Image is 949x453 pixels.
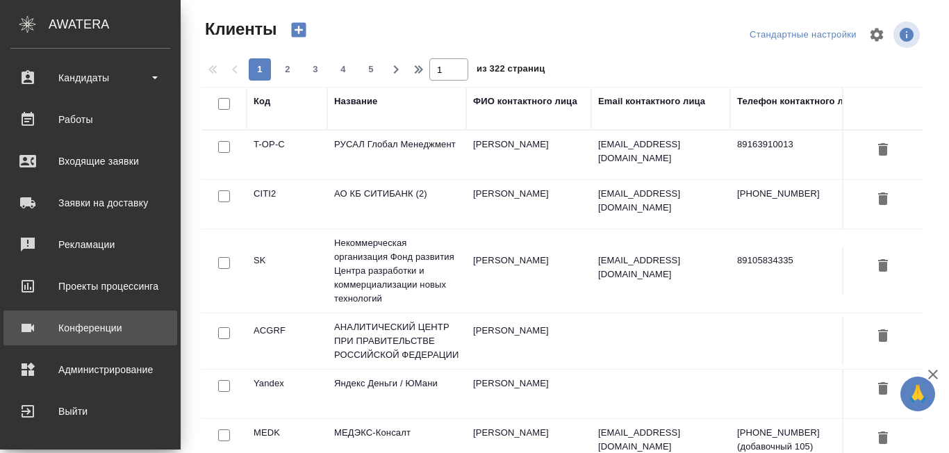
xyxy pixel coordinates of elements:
a: Работы [3,102,177,137]
td: [PERSON_NAME] [466,370,591,418]
div: Email контактного лица [598,94,705,108]
span: 3 [304,63,327,76]
p: [EMAIL_ADDRESS][DOMAIN_NAME] [598,187,723,215]
span: Посмотреть информацию [893,22,923,48]
button: Удалить [871,324,895,349]
td: [PERSON_NAME] [466,247,591,295]
a: Конференции [3,311,177,345]
span: Клиенты [201,18,277,40]
td: [PERSON_NAME] [466,131,591,179]
td: Некоммерческая организация Фонд развития Центра разработки и коммерциализации новых технологий [327,229,466,313]
span: из 322 страниц [477,60,545,81]
div: AWATERA [49,10,181,38]
button: 5 [360,58,382,81]
button: 3 [304,58,327,81]
div: Код [254,94,270,108]
td: Yandex [247,370,327,418]
button: 2 [277,58,299,81]
span: Настроить таблицу [860,18,893,51]
div: Название [334,94,377,108]
td: T-OP-C [247,131,327,179]
button: Удалить [871,377,895,402]
div: Проекты процессинга [10,276,170,297]
button: Удалить [871,254,895,279]
a: Заявки на доставку [3,186,177,220]
td: ACGRF [247,317,327,365]
div: ФИО контактного лица [473,94,577,108]
td: SK [247,247,327,295]
td: [PERSON_NAME] [466,180,591,229]
div: Выйти [10,401,170,422]
button: Удалить [871,426,895,452]
div: Конференции [10,318,170,338]
button: Удалить [871,187,895,213]
span: 2 [277,63,299,76]
a: Проекты процессинга [3,269,177,304]
div: Кандидаты [10,67,170,88]
td: Яндекс Деньги / ЮМани [327,370,466,418]
a: Администрирование [3,352,177,387]
a: Рекламации [3,227,177,262]
a: Выйти [3,394,177,429]
p: [PHONE_NUMBER] [737,187,862,201]
p: 89163910013 [737,138,862,151]
td: АО КБ СИТИБАНК (2) [327,180,466,229]
button: Создать [282,18,315,42]
span: 5 [360,63,382,76]
span: 🙏 [906,379,930,409]
div: Заявки на доставку [10,192,170,213]
div: Рекламации [10,234,170,255]
p: [EMAIL_ADDRESS][DOMAIN_NAME] [598,254,723,281]
div: split button [746,24,860,46]
td: [PERSON_NAME] [466,317,591,365]
td: РУСАЛ Глобал Менеджмент [327,131,466,179]
button: Удалить [871,138,895,163]
span: 4 [332,63,354,76]
button: 🙏 [900,377,935,411]
a: Входящие заявки [3,144,177,179]
div: Работы [10,109,170,130]
p: 89105834335 [737,254,862,267]
div: Входящие заявки [10,151,170,172]
div: Администрирование [10,359,170,380]
td: CITI2 [247,180,327,229]
td: АНАЛИТИЧЕСКИЙ ЦЕНТР ПРИ ПРАВИТЕЛЬСТВЕ РОССИЙСКОЙ ФЕДЕРАЦИИ [327,313,466,369]
button: 4 [332,58,354,81]
div: Телефон контактного лица [737,94,860,108]
p: [EMAIL_ADDRESS][DOMAIN_NAME] [598,138,723,165]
